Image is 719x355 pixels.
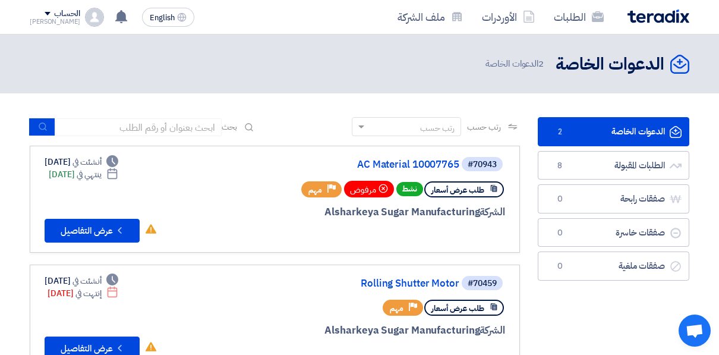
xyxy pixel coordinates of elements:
span: إنتهت في [75,287,101,300]
span: الشركة [480,205,505,219]
a: صفقات ملغية0 [538,252,689,281]
span: مهم [308,184,322,196]
div: [DATE] [49,168,118,181]
img: Teradix logo [627,10,689,23]
div: [DATE] [48,287,118,300]
div: مرفوض [344,181,394,197]
a: الدعوات الخاصة2 [538,117,689,146]
div: رتب حسب [420,122,455,134]
span: بحث [222,121,237,133]
span: نشط [396,182,423,196]
a: الطلبات المقبولة8 [538,151,689,180]
span: 0 [553,260,567,272]
span: 2 [538,57,544,70]
span: مهم [390,303,403,314]
a: الطلبات [544,3,613,31]
a: ملف الشركة [388,3,472,31]
button: عرض التفاصيل [45,219,140,243]
span: طلب عرض أسعار [431,303,484,314]
span: 8 [553,160,567,172]
a: AC Material 10007765 [222,159,459,170]
a: Open chat [679,315,711,347]
button: English [142,8,194,27]
div: Alsharkeya Sugar Manufacturing [219,323,505,338]
span: رتب حسب [467,121,501,133]
a: صفقات خاسرة0 [538,218,689,247]
div: #70943 [468,161,497,169]
div: [DATE] [45,156,118,168]
div: [PERSON_NAME] [30,18,80,25]
h2: الدعوات الخاصة [556,53,664,76]
a: الأوردرات [472,3,544,31]
span: 0 [553,227,567,239]
span: English [150,14,175,22]
div: Alsharkeya Sugar Manufacturing [219,205,505,220]
div: [DATE] [45,275,118,287]
input: ابحث بعنوان أو رقم الطلب [55,118,222,136]
span: أنشئت في [72,156,101,168]
a: Rolling Shutter Motor [222,278,459,289]
div: الحساب [54,9,80,19]
a: صفقات رابحة0 [538,184,689,213]
span: 0 [553,193,567,205]
span: أنشئت في [72,275,101,287]
img: profile_test.png [85,8,104,27]
span: الدعوات الخاصة [485,57,546,71]
span: ينتهي في [77,168,101,181]
span: الشركة [480,323,505,338]
span: 2 [553,126,567,138]
div: #70459 [468,279,497,288]
span: طلب عرض أسعار [431,184,484,196]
